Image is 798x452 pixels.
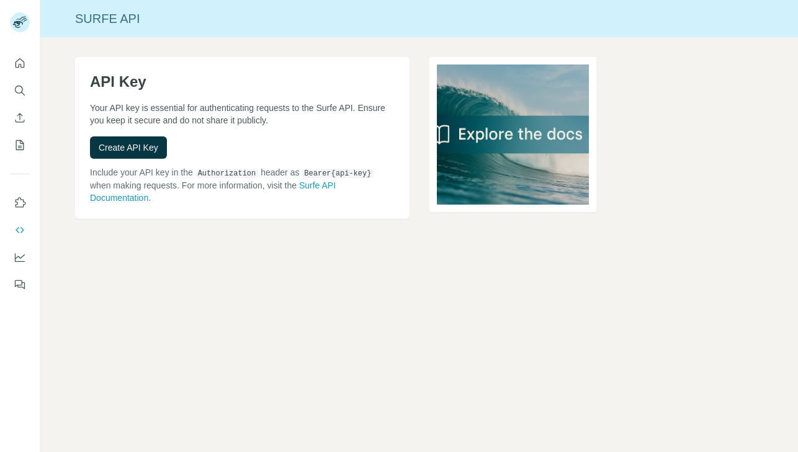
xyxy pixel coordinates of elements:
[10,79,30,102] button: Search
[10,273,30,296] button: Feedback
[10,219,30,241] button: Use Surfe API
[99,141,158,154] span: Create API Key
[10,192,30,214] button: Use Surfe on LinkedIn
[10,107,30,129] button: Enrich CSV
[10,246,30,268] button: Dashboard
[195,169,259,178] code: Authorization
[90,72,395,92] h1: API Key
[90,136,167,159] button: Create API Key
[302,169,374,178] code: Bearer {api-key}
[90,166,395,204] p: Include your API key in the header as when making requests. For more information, visit the .
[90,102,395,126] p: Your API key is essential for authenticating requests to the Surfe API. Ensure you keep it secure...
[10,52,30,74] button: Quick start
[40,10,798,27] div: Surfe API
[10,134,30,156] button: My lists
